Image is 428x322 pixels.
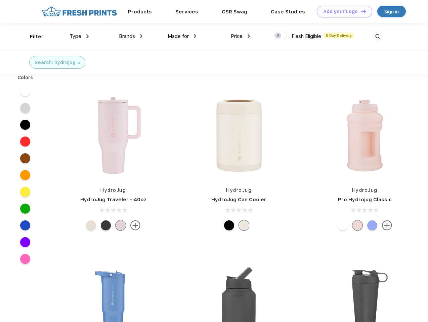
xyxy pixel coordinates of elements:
[30,33,44,41] div: Filter
[119,33,135,39] span: Brands
[231,33,243,39] span: Price
[86,34,89,38] img: dropdown.png
[224,220,234,230] div: Black
[194,34,196,38] img: dropdown.png
[377,6,406,17] a: Sign in
[130,220,140,230] img: more.svg
[80,197,146,203] a: HydroJug Traveler - 40oz
[35,59,76,66] div: Search: hydrojug
[384,8,399,15] div: Sign in
[69,91,158,180] img: func=resize&h=266
[86,220,96,230] div: Cream
[338,220,348,230] div: White
[367,220,377,230] div: Hyper Blue
[320,91,410,180] img: func=resize&h=266
[40,6,119,17] img: fo%20logo%202.webp
[140,34,142,38] img: dropdown.png
[372,31,383,42] img: desktop_search.svg
[100,187,126,193] a: HydroJug
[324,33,354,39] span: 5 Day Delivery
[382,220,392,230] img: more.svg
[352,187,378,193] a: HydroJug
[168,33,189,39] span: Made for
[12,74,38,81] div: Colors
[101,220,111,230] div: Black
[78,62,80,64] img: filter_cancel.svg
[361,9,366,13] img: DT
[338,197,392,203] a: Pro Hydrojug Classic
[211,197,266,203] a: HydroJug Can Cooler
[226,187,252,193] a: HydroJug
[116,220,126,230] div: Pink Sand
[323,9,358,14] div: Add your Logo
[248,34,250,38] img: dropdown.png
[128,9,152,15] a: Products
[70,33,81,39] span: Type
[352,220,362,230] div: Pink Sand
[239,220,249,230] div: Cream
[194,91,284,180] img: func=resize&h=266
[292,33,321,39] span: Flash Eligible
